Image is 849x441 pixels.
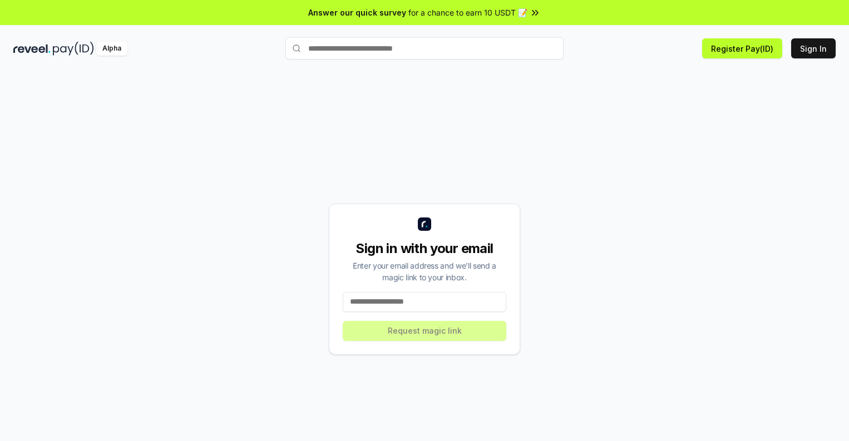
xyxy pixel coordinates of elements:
img: reveel_dark [13,42,51,56]
span: for a chance to earn 10 USDT 📝 [408,7,527,18]
button: Register Pay(ID) [702,38,782,58]
div: Sign in with your email [343,240,506,257]
img: logo_small [418,217,431,231]
button: Sign In [791,38,836,58]
div: Enter your email address and we’ll send a magic link to your inbox. [343,260,506,283]
div: Alpha [96,42,127,56]
span: Answer our quick survey [308,7,406,18]
img: pay_id [53,42,94,56]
